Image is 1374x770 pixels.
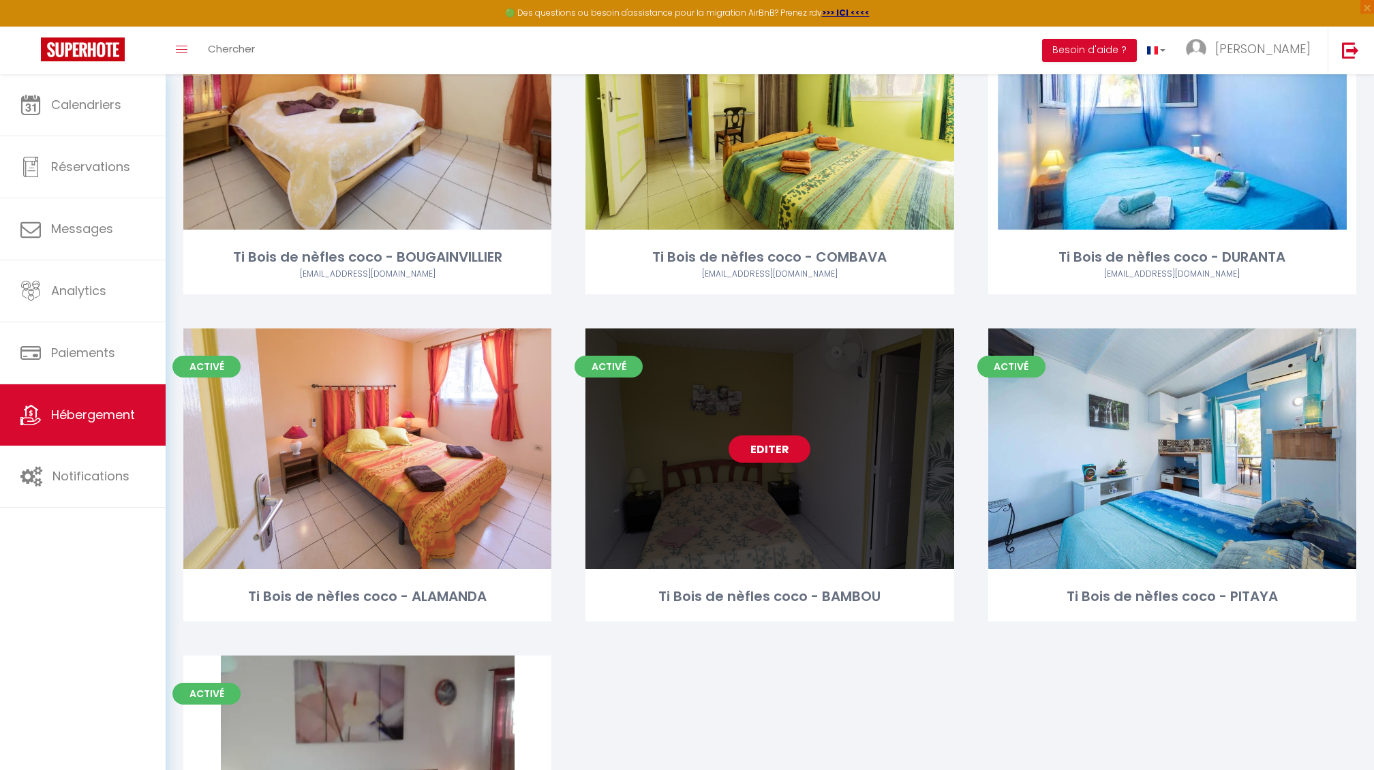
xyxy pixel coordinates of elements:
[52,467,129,484] span: Notifications
[198,27,265,74] a: Chercher
[585,247,953,268] div: Ti Bois de nèfles coco - COMBAVA
[51,220,113,237] span: Messages
[1176,27,1328,74] a: ... [PERSON_NAME]
[822,7,870,18] a: >>> ICI <<<<
[51,406,135,423] span: Hébergement
[208,42,255,56] span: Chercher
[988,586,1356,607] div: Ti Bois de nèfles coco - PITAYA
[172,356,241,378] span: Activé
[1215,40,1311,57] span: [PERSON_NAME]
[51,282,106,299] span: Analytics
[988,247,1356,268] div: Ti Bois de nèfles coco - DURANTA
[51,96,121,113] span: Calendriers
[183,586,551,607] div: Ti Bois de nèfles coco - ALAMANDA
[183,247,551,268] div: Ti Bois de nèfles coco - BOUGAINVILLIER
[183,268,551,281] div: Airbnb
[585,268,953,281] div: Airbnb
[575,356,643,378] span: Activé
[41,37,125,61] img: Super Booking
[172,683,241,705] span: Activé
[988,268,1356,281] div: Airbnb
[585,586,953,607] div: Ti Bois de nèfles coco - BAMBOU
[1186,39,1206,59] img: ...
[729,435,810,463] a: Editer
[51,344,115,361] span: Paiements
[51,158,130,175] span: Réservations
[977,356,1045,378] span: Activé
[1342,42,1359,59] img: logout
[1042,39,1137,62] button: Besoin d'aide ?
